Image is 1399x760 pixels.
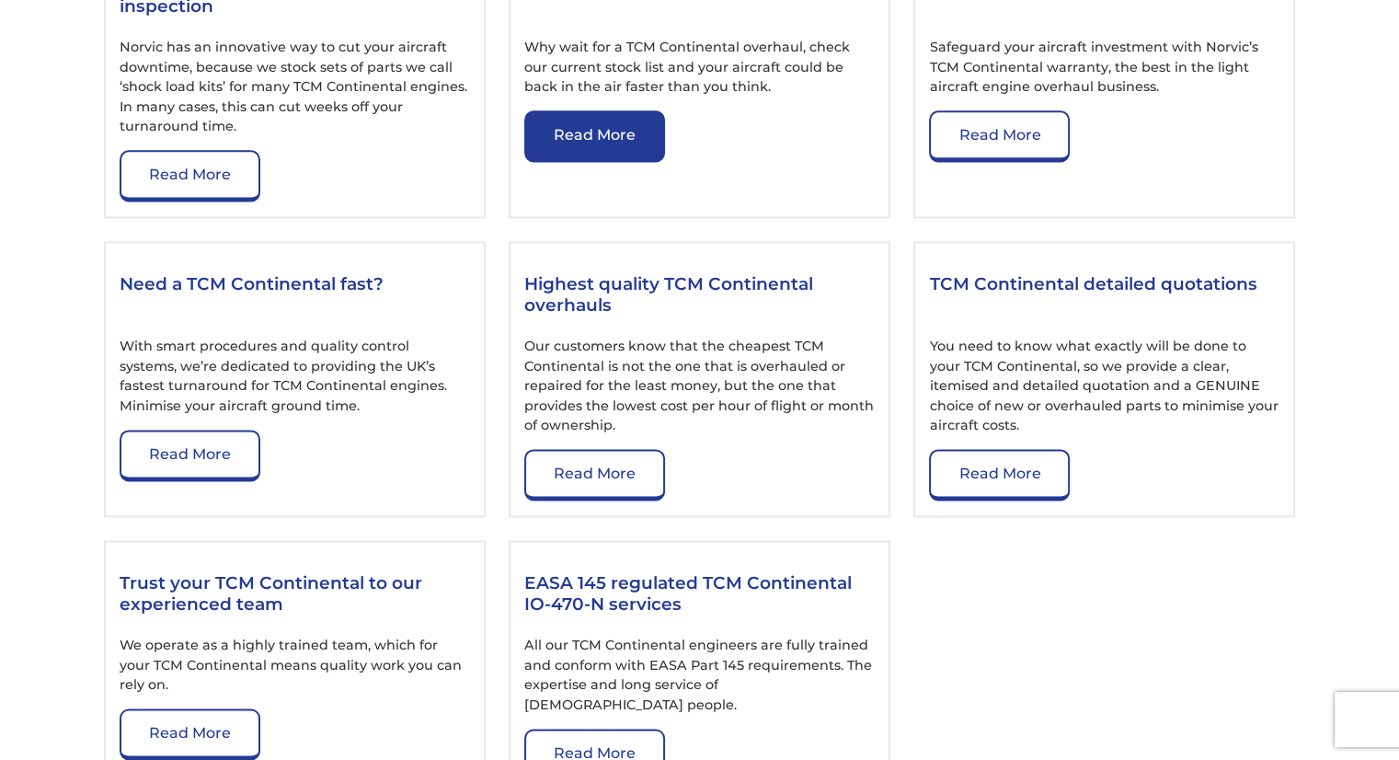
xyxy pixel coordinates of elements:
[929,38,1279,98] p: Safeguard your aircraft investment with Norvic’s TCM Continental warranty, the best in the light ...
[120,273,469,319] h3: Need a TCM Continental fast?
[524,38,874,98] p: Why wait for a TCM Continental overhaul, check our current stock list and your aircraft could be ...
[524,273,874,319] h3: Highest quality TCM Continental overhauls
[120,572,469,618] h3: Trust your TCM Continental to our experienced team
[524,110,665,162] a: Read More
[524,636,874,715] p: All our TCM Continental engineers are fully trained and conform with EASA Part 145 requirements. ...
[929,273,1279,319] h3: TCM Continental detailed quotations
[120,150,260,202] a: Read More
[120,430,260,481] a: Read More
[524,337,874,436] p: Our customers know that the cheapest TCM Continental is not the one that is overhauled or repaire...
[120,708,260,760] a: Read More
[120,636,469,696] p: We operate as a highly trained team, which for your TCM Continental means quality work you can re...
[120,337,469,416] p: With smart procedures and quality control systems, we’re dedicated to providing the UK’s fastest ...
[524,572,874,618] h3: EASA 145 regulated TCM Continental IO-470-N services
[524,449,665,501] a: Read More
[929,449,1070,501] a: Read More
[120,38,469,137] p: Norvic has an innovative way to cut your aircraft downtime, because we stock sets of parts we cal...
[929,110,1070,162] a: Read More
[929,337,1279,436] p: You need to know what exactly will be done to your TCM Continental, so we provide a clear, itemis...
